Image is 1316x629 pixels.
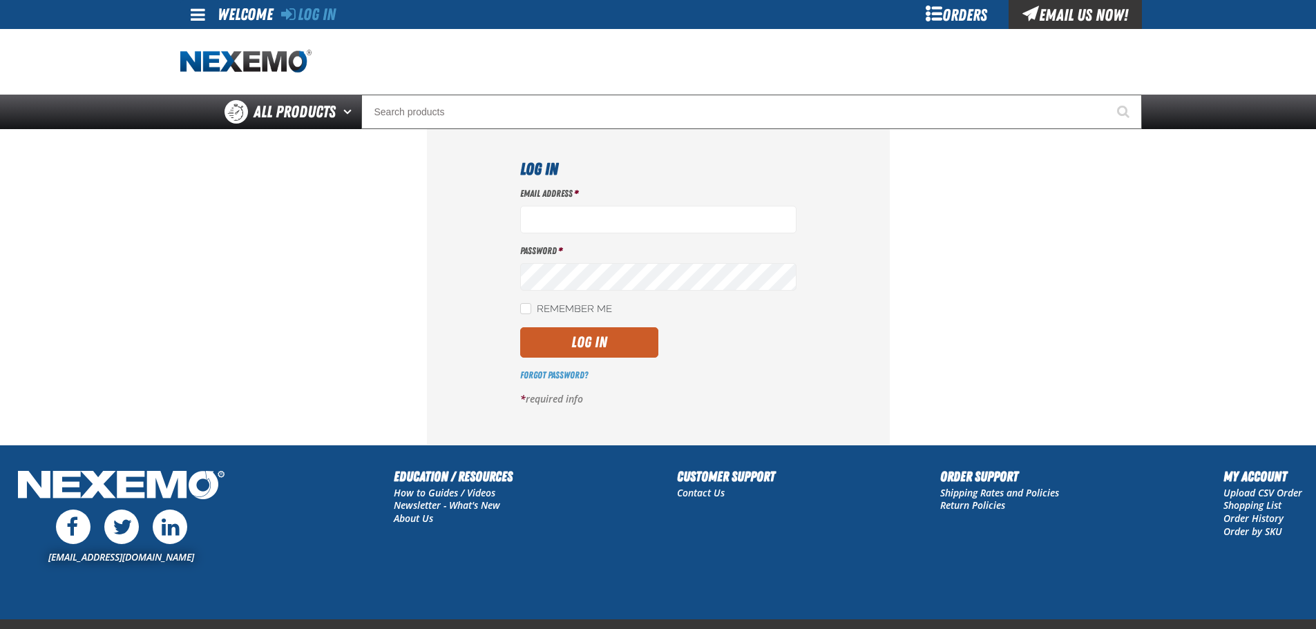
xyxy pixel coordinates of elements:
[14,466,229,507] img: Nexemo Logo
[1223,525,1282,538] a: Order by SKU
[520,303,612,316] label: Remember Me
[520,157,797,182] h1: Log In
[520,303,531,314] input: Remember Me
[1223,512,1284,525] a: Order History
[677,486,725,499] a: Contact Us
[1223,466,1302,487] h2: My Account
[520,244,797,258] label: Password
[394,466,513,487] h2: Education / Resources
[940,466,1059,487] h2: Order Support
[940,499,1005,512] a: Return Policies
[338,95,361,129] button: Open All Products pages
[1223,499,1281,512] a: Shopping List
[940,486,1059,499] a: Shipping Rates and Policies
[361,95,1142,129] input: Search
[520,327,658,358] button: Log In
[180,50,312,74] img: Nexemo logo
[520,369,588,380] a: Forgot Password?
[281,5,336,24] a: Log In
[394,486,495,499] a: How to Guides / Videos
[394,499,500,512] a: Newsletter - What's New
[180,50,312,74] a: Home
[48,550,194,563] a: [EMAIL_ADDRESS][DOMAIN_NAME]
[1107,95,1142,129] button: Start Searching
[520,393,797,406] p: required info
[677,466,775,487] h2: Customer Support
[520,187,797,200] label: Email Address
[394,512,433,525] a: About Us
[1223,486,1302,499] a: Upload CSV Order
[254,99,336,124] span: All Products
